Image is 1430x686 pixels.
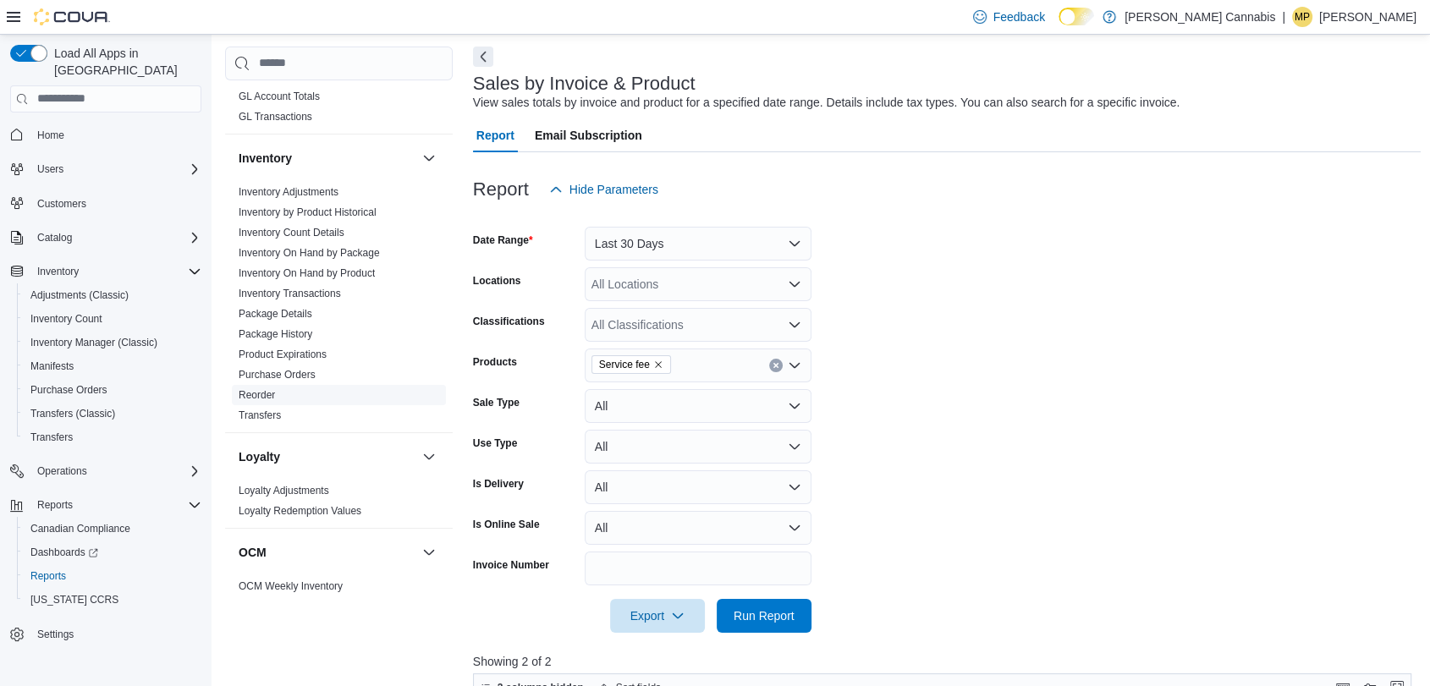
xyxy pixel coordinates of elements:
button: Inventory Count [17,307,208,331]
button: [US_STATE] CCRS [17,588,208,612]
a: Customers [30,194,93,214]
span: Inventory by Product Historical [239,206,377,219]
button: All [585,511,811,545]
span: Users [37,162,63,176]
a: Manifests [24,356,80,376]
span: Inventory Count Details [239,226,344,239]
a: Purchase Orders [239,369,316,381]
span: Settings [30,623,201,645]
span: Users [30,159,201,179]
a: Settings [30,624,80,645]
label: Sale Type [473,396,520,409]
span: Settings [37,628,74,641]
p: | [1282,7,1285,27]
button: Inventory [30,261,85,282]
button: Run Report [717,599,811,633]
a: Inventory by Product Historical [239,206,377,218]
span: Package Details [239,307,312,321]
h3: Inventory [239,150,292,167]
button: Reports [30,495,80,515]
span: Dashboards [24,542,201,563]
span: Inventory Count [30,312,102,326]
span: Transfers [30,431,73,444]
img: Cova [34,8,110,25]
span: Customers [37,197,86,211]
a: Inventory Transactions [239,288,341,299]
button: Clear input [769,359,783,372]
button: Remove Service fee from selection in this group [653,359,663,370]
span: Canadian Compliance [24,519,201,539]
a: Adjustments (Classic) [24,285,135,305]
label: Date Range [473,233,533,247]
button: Loyalty [419,447,439,467]
span: Manifests [30,359,74,373]
span: Service fee [599,356,650,373]
span: GL Transactions [239,110,312,123]
button: Adjustments (Classic) [17,283,208,307]
button: Hide Parameters [542,173,665,206]
h3: Sales by Invoice & Product [473,74,696,94]
span: Loyalty Redemption Values [239,504,361,518]
span: Inventory Adjustments [239,185,338,199]
span: Email Subscription [535,118,642,152]
button: Users [30,159,70,179]
span: Hide Parameters [569,181,658,198]
a: Loyalty Redemption Values [239,505,361,517]
span: Reorder [239,388,275,402]
span: Inventory Manager (Classic) [30,336,157,349]
button: All [585,430,811,464]
button: Reports [17,564,208,588]
button: Open list of options [788,359,801,372]
a: Canadian Compliance [24,519,137,539]
a: Reports [24,566,73,586]
label: Is Delivery [473,477,524,491]
a: Product Expirations [239,348,327,360]
span: Reports [24,566,201,586]
button: Customers [3,191,208,216]
div: Inventory [225,182,453,432]
span: Operations [37,464,87,478]
button: Transfers (Classic) [17,402,208,425]
span: Catalog [30,228,201,248]
span: Loyalty Adjustments [239,484,329,497]
span: Inventory [37,265,79,278]
span: Feedback [993,8,1045,25]
p: [PERSON_NAME] [1319,7,1416,27]
button: Manifests [17,354,208,378]
button: Open list of options [788,277,801,291]
span: Inventory Count [24,309,201,329]
span: Customers [30,193,201,214]
button: All [585,389,811,423]
span: Home [30,124,201,145]
span: Inventory Manager (Classic) [24,332,201,353]
span: Inventory On Hand by Product [239,266,375,280]
h3: Loyalty [239,448,280,465]
a: GL Transactions [239,111,312,123]
a: GL Account Totals [239,91,320,102]
button: Settings [3,622,208,646]
a: Package Details [239,308,312,320]
span: Reports [30,569,66,583]
a: Inventory Manager (Classic) [24,332,164,353]
a: Inventory Adjustments [239,186,338,198]
button: Open list of options [788,318,801,332]
input: Dark Mode [1059,8,1094,25]
span: Purchase Orders [24,380,201,400]
span: Operations [30,461,201,481]
div: View sales totals by invoice and product for a specified date range. Details include tax types. Y... [473,94,1180,112]
span: OCM Weekly Inventory [239,579,343,593]
button: Operations [30,461,94,481]
label: Use Type [473,436,517,450]
label: Locations [473,274,521,288]
a: Home [30,125,71,145]
div: Matt Pozdrowski [1292,7,1312,27]
button: Home [3,123,208,147]
span: Manifests [24,356,201,376]
span: Service fee [591,355,671,374]
span: Dashboards [30,546,98,559]
span: Inventory [30,261,201,282]
div: Finance [225,86,453,134]
button: Inventory [3,260,208,283]
button: Export [610,599,705,633]
button: Transfers [17,425,208,449]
